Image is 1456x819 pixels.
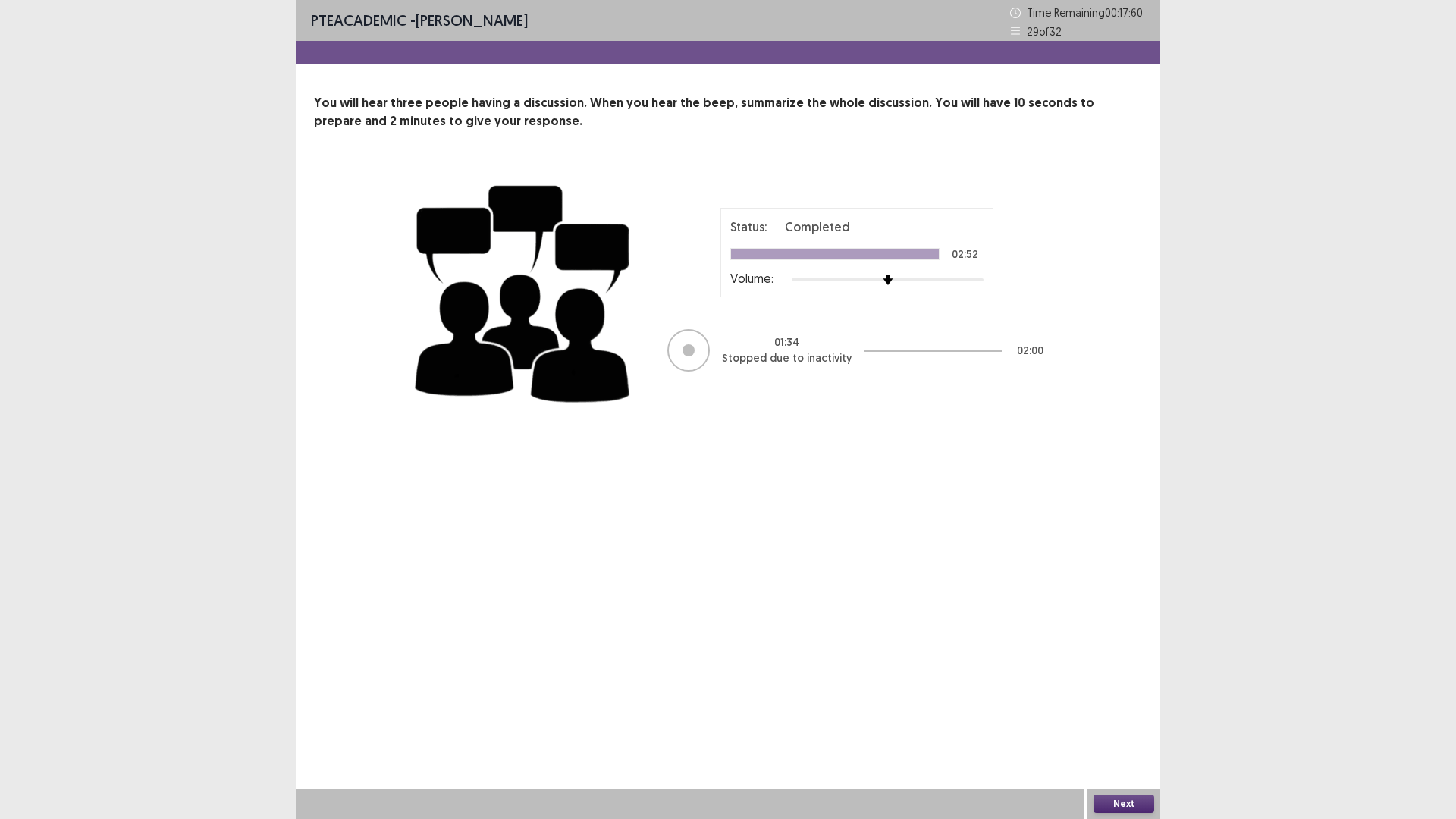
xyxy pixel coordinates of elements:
p: Volume: [730,269,773,287]
p: Time Remaining 00 : 17 : 60 [1027,5,1145,20]
button: Next [1094,795,1154,813]
p: Completed [785,218,850,236]
p: 29 of 32 [1027,24,1062,39]
p: Status: [730,218,767,236]
p: 01 : 34 [774,334,799,350]
p: You will hear three people having a discussion. When you hear the beep, summarize the whole discu... [314,94,1142,130]
p: - [PERSON_NAME] [311,9,528,32]
img: group-discussion [409,167,637,415]
span: PTE academic [311,11,406,30]
p: 02 : 00 [1017,343,1043,359]
p: 02:52 [952,249,978,259]
img: arrow-thumb [883,275,893,285]
p: Stopped due to inactivity [722,350,852,366]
